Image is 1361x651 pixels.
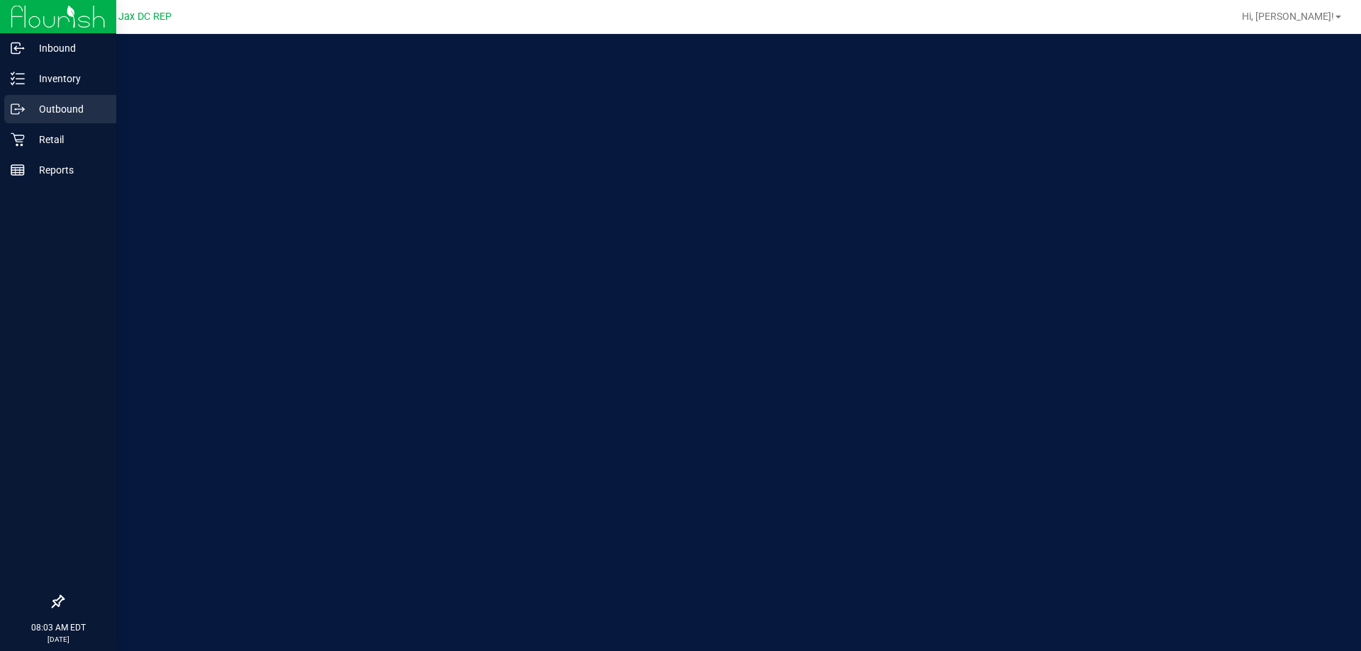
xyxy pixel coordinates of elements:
[25,162,110,179] p: Reports
[1242,11,1334,22] span: Hi, [PERSON_NAME]!
[11,41,25,55] inline-svg: Inbound
[25,40,110,57] p: Inbound
[118,11,172,23] span: Jax DC REP
[25,131,110,148] p: Retail
[11,72,25,86] inline-svg: Inventory
[11,132,25,147] inline-svg: Retail
[25,101,110,118] p: Outbound
[6,634,110,645] p: [DATE]
[25,70,110,87] p: Inventory
[11,102,25,116] inline-svg: Outbound
[6,621,110,634] p: 08:03 AM EDT
[11,163,25,177] inline-svg: Reports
